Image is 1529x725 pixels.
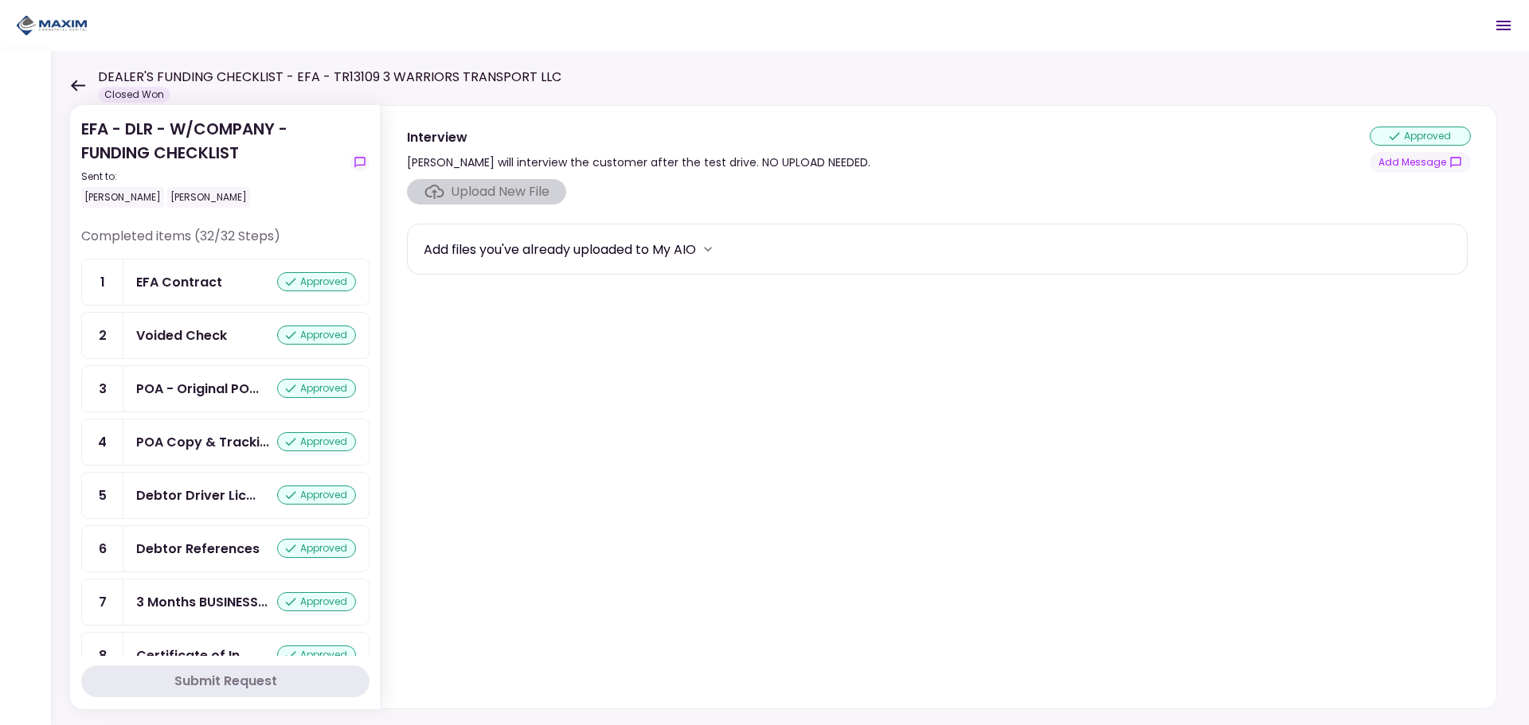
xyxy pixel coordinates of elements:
div: Add files you've already uploaded to My AIO [424,240,696,259]
a: 1EFA Contractapproved [81,259,370,306]
a: 8Certificate of Insuranceapproved [81,632,370,679]
a: 73 Months BUSINESS Bank Statementsapproved [81,579,370,626]
div: [PERSON_NAME] [167,187,250,208]
img: Partner icon [16,14,88,37]
div: Interview[PERSON_NAME] will interview the customer after the test drive. NO UPLOAD NEEDED.approve... [381,105,1497,709]
div: approved [277,325,356,345]
div: POA - Original POA (not CA or GA) [136,379,259,399]
div: [PERSON_NAME] will interview the customer after the test drive. NO UPLOAD NEEDED. [407,153,870,172]
h1: DEALER'S FUNDING CHECKLIST - EFA - TR13109 3 WARRIORS TRANSPORT LLC [98,68,561,87]
div: 6 [82,526,123,571]
div: approved [277,432,356,451]
div: approved [1370,127,1471,146]
a: 2Voided Checkapproved [81,312,370,359]
button: show-messages [350,153,370,172]
span: Click here to upload the required document [407,179,566,205]
div: Closed Won [98,87,170,103]
button: Open menu [1484,6,1523,45]
div: approved [277,272,356,291]
div: approved [277,379,356,398]
div: 2 [82,313,123,358]
div: Interview [407,127,870,147]
div: POA Copy & Tracking Receipt [136,432,269,452]
div: 3 Months BUSINESS Bank Statements [136,592,268,612]
button: show-messages [1370,152,1471,173]
div: 4 [82,419,123,465]
div: [PERSON_NAME] [81,187,164,208]
a: 3POA - Original POA (not CA or GA)approved [81,365,370,412]
div: Submit Request [174,672,277,691]
div: EFA Contract [136,272,222,292]
div: Sent to: [81,170,344,184]
div: Voided Check [136,325,227,345]
button: more [696,237,720,261]
a: 5Debtor Driver Licenseapproved [81,472,370,519]
div: Certificate of Insurance [136,645,249,665]
div: 7 [82,579,123,625]
div: 8 [82,633,123,678]
div: Debtor References [136,539,260,559]
a: 6Debtor Referencesapproved [81,525,370,572]
div: approved [277,539,356,558]
button: Submit Request [81,665,370,697]
div: 3 [82,366,123,411]
div: 5 [82,473,123,518]
div: approved [277,485,356,505]
div: approved [277,592,356,611]
div: 1 [82,259,123,305]
div: EFA - DLR - W/COMPANY - FUNDING CHECKLIST [81,117,344,208]
a: 4POA Copy & Tracking Receiptapproved [81,419,370,466]
div: Completed items (32/32 Steps) [81,227,370,259]
div: Debtor Driver License [136,485,256,505]
div: approved [277,645,356,665]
